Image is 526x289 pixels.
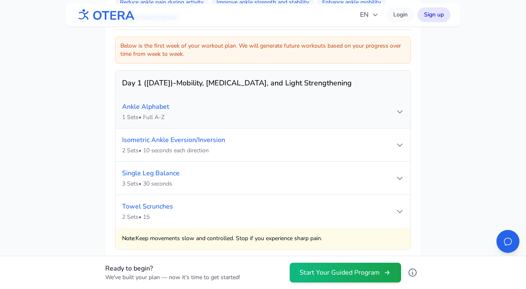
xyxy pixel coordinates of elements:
span: Note [122,234,134,242]
a: Login [387,7,414,22]
h4: Ready to begin? [105,264,240,273]
summary: Single Leg Balance3 Sets• 30 seconds [115,162,411,195]
div: : Keep movements slow and controlled. Stop if you experience sharp pain. [115,228,411,249]
div: 3 Sets • 30 seconds [122,180,396,188]
button: EN [355,7,383,23]
a: Towel Scrunches [122,202,173,211]
summary: Ankle Alphabet1 Sets• Full A-Z [115,95,411,128]
a: Isometric Ankle Eversion/Inversion [122,135,225,144]
summary: Towel Scrunches2 Sets• 15 [115,195,411,228]
a: Ankle Alphabet [122,102,169,111]
div: Below is the first week of your workout plan. We will generate future workouts based on your prog... [115,37,411,64]
div: 1 Sets • Full A-Z [122,113,396,122]
button: Learn more about Otera [404,264,421,281]
summary: Isometric Ankle Eversion/Inversion2 Sets• 10 seconds each direction [115,128,411,161]
a: Single Leg Balance [122,169,180,178]
div: 2 Sets • 15 [122,213,396,221]
p: We've built your plan — now it's time to get started! [105,273,240,282]
img: OTERA logo [76,6,135,24]
h3: Day 1 ([DATE]) - Mobility, [MEDICAL_DATA], and Light Strengthening [122,77,404,89]
span: EN [360,10,378,20]
a: Sign up [418,7,450,22]
button: Start Your Guided Program [290,263,401,282]
div: 2 Sets • 10 seconds each direction [122,147,396,155]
